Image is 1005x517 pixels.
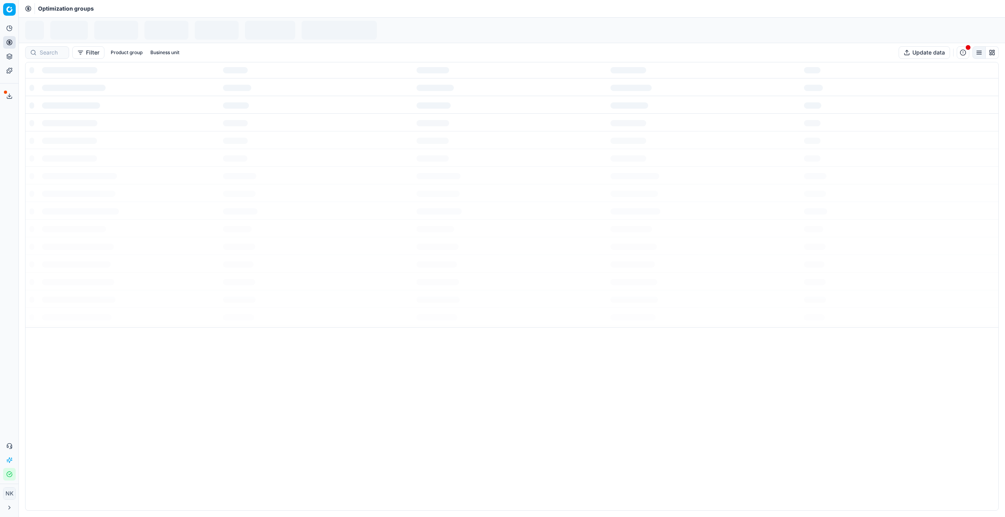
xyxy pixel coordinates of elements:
nav: breadcrumb [38,5,94,13]
button: Filter [72,46,104,59]
button: NK [3,487,16,500]
button: Product group [108,48,146,57]
span: NK [4,488,15,499]
button: Update data [899,46,950,59]
span: Optimization groups [38,5,94,13]
input: Search [40,49,64,56]
button: Business unit [147,48,183,57]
